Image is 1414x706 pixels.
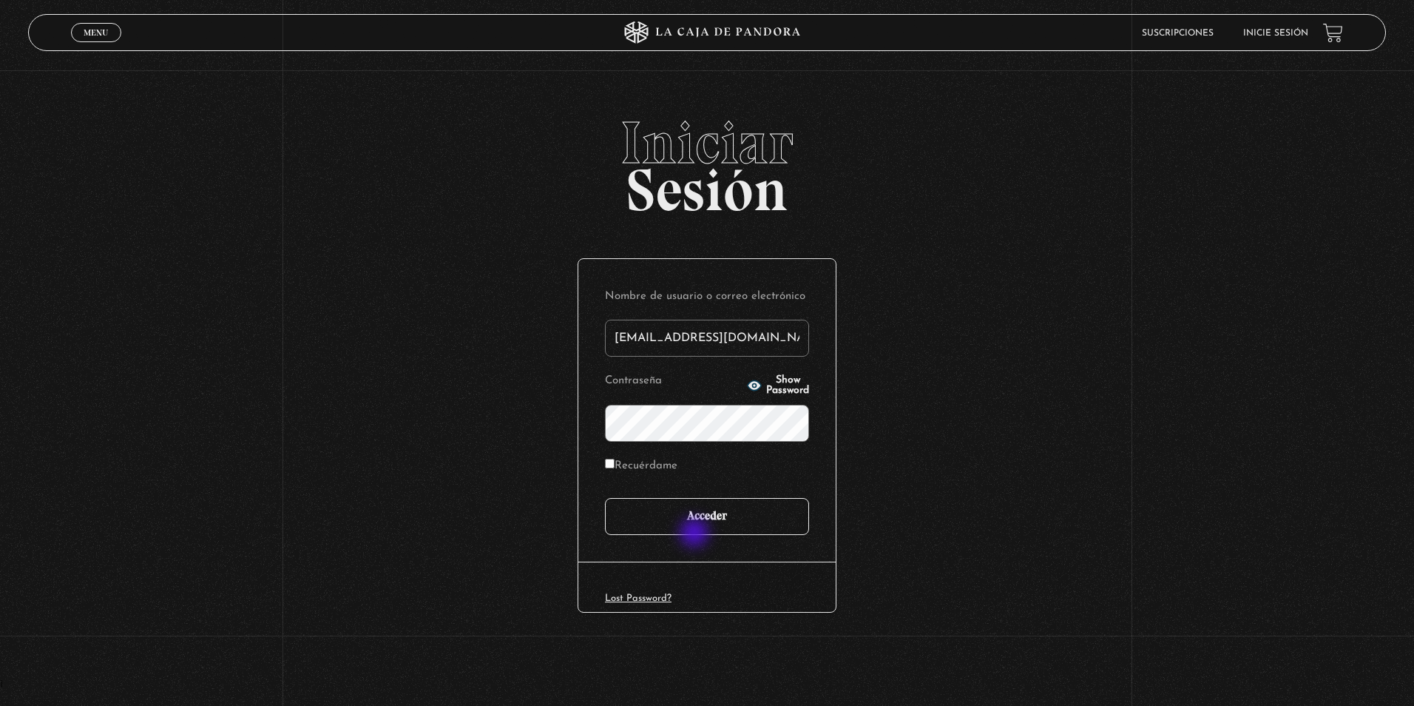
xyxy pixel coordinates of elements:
[605,370,742,393] label: Contraseña
[1243,29,1308,38] a: Inicie sesión
[1323,23,1343,43] a: View your shopping cart
[28,113,1386,172] span: Iniciar
[605,459,615,468] input: Recuérdame
[766,375,809,396] span: Show Password
[747,375,809,396] button: Show Password
[1142,29,1214,38] a: Suscripciones
[605,594,672,603] a: Lost Password?
[84,28,108,37] span: Menu
[605,455,677,478] label: Recuérdame
[605,286,809,309] label: Nombre de usuario o correo electrónico
[78,41,113,51] span: Cerrar
[605,498,809,535] input: Acceder
[28,113,1386,208] h2: Sesión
